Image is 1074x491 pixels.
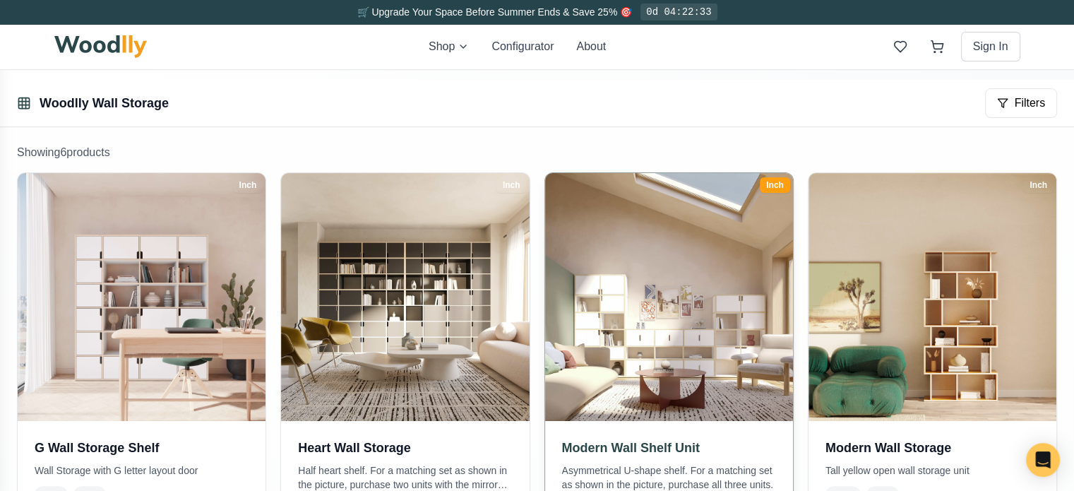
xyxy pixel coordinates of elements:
[281,173,529,421] img: Heart Wall Storage
[496,177,527,193] div: Inch
[1014,95,1045,112] span: Filters
[18,173,265,421] img: G Wall Storage Shelf
[17,144,1057,161] p: Showing 6 product s
[1026,443,1060,477] div: Open Intercom Messenger
[539,167,799,427] img: Modern Wall Shelf Unit
[298,438,512,458] h3: Heart Wall Storage
[825,463,1039,478] p: Tall yellow open wall storage unit
[576,38,606,55] button: About
[825,438,1039,458] h3: Modern Wall Storage
[357,6,632,18] span: 🛒 Upgrade Your Space Before Summer Ends & Save 25% 🎯
[429,38,469,55] button: Shop
[35,463,249,478] p: Wall Storage with G letter layout door
[1023,177,1054,193] div: Inch
[562,438,776,458] h3: Modern Wall Shelf Unit
[760,177,790,193] div: Inch
[233,177,263,193] div: Inch
[985,88,1057,118] button: Filters
[54,35,148,58] img: Woodlly
[640,4,717,20] div: 0d 04:22:33
[35,438,249,458] h3: G Wall Storage Shelf
[491,38,554,55] button: Configurator
[809,173,1056,421] img: Modern Wall Storage
[961,32,1020,61] button: Sign In
[40,96,169,110] a: Woodlly Wall Storage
